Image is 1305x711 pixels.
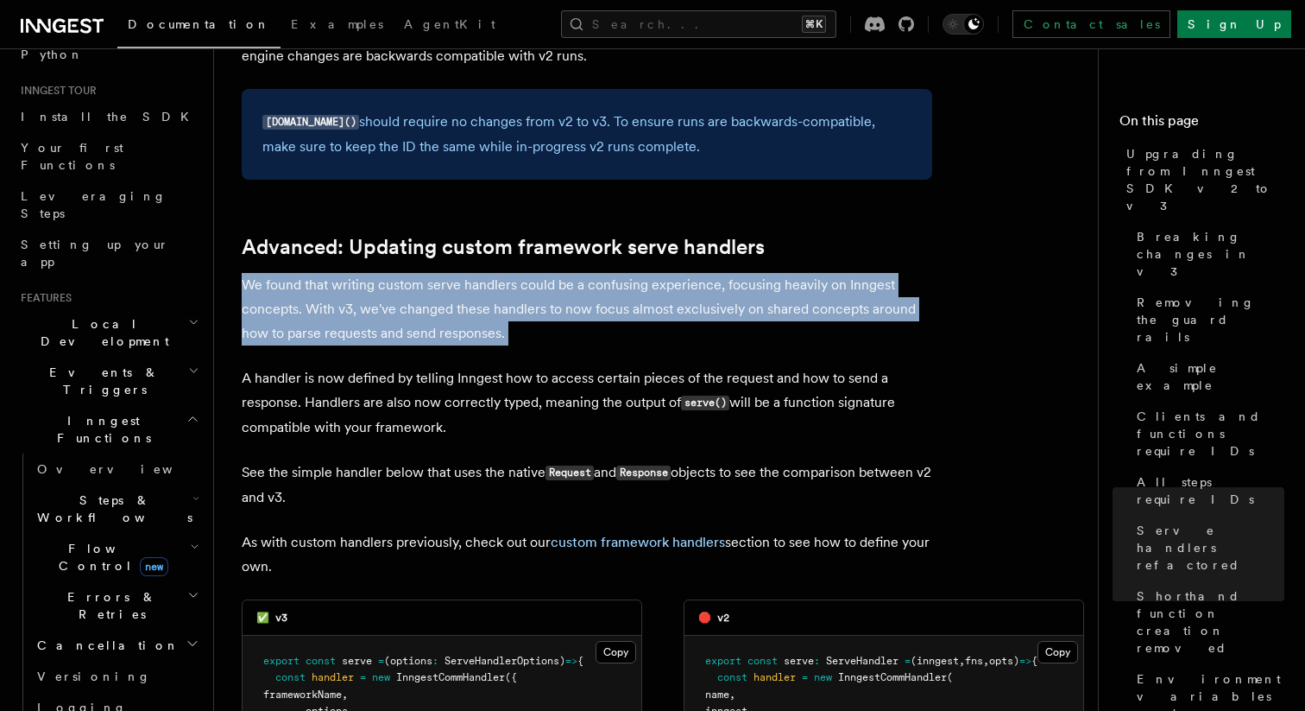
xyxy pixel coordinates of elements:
h4: On this page [1119,111,1284,138]
p: should require no changes from v2 to v3. To ensure runs are backwards-compatible, make sure to ke... [262,110,911,159]
span: , [342,689,348,701]
a: Upgrading from Inngest SDK v2 to v3 [1119,138,1284,221]
span: name [705,689,729,701]
span: Removing the guard rails [1137,294,1284,346]
span: = [360,671,366,683]
span: , [959,655,965,667]
span: Install the SDK [21,110,199,124]
span: AgentKit [404,17,495,31]
span: , [983,655,989,667]
button: Flow Controlnew [30,533,203,581]
span: Inngest tour [14,84,97,98]
span: Overview [37,462,215,476]
span: InngestCommHandler [838,671,947,683]
span: = [802,671,808,683]
span: Your first Functions [21,141,123,172]
span: const [306,655,336,667]
p: We found that writing custom serve handlers could be a confusing experience, focusing heavily on ... [242,273,932,346]
span: Breaking changes in v3 [1137,228,1284,280]
a: Shorthand function creation removed [1130,581,1284,663]
p: A handler is now defined by telling Inngest how to access certain pieces of the request and how t... [242,366,932,440]
span: Setting up your app [21,238,169,269]
span: , [729,689,735,701]
span: Serve handlers refactored [1137,522,1284,574]
span: new [372,671,390,683]
a: Python [14,39,203,70]
span: Documentation [128,17,270,31]
button: Events & Triggers [14,357,203,405]
a: custom framework handlers [551,534,725,550]
a: Advanced: Updating custom framework serve handlers [242,235,765,259]
span: handler [312,671,354,683]
span: Upgrading from Inngest SDK v2 to v3 [1126,145,1284,214]
span: = [378,655,384,667]
span: : [814,655,820,667]
p: As with custom handlers previously, check out our section to see how to define your own. [242,530,932,579]
code: [DOMAIN_NAME]() [262,115,359,130]
span: Cancellation [30,637,180,654]
span: Features [14,291,72,305]
span: serve [784,655,814,667]
span: Shorthand function creation removed [1137,587,1284,657]
code: Request [545,466,594,480]
span: { [1031,655,1037,667]
span: Clients and functions require IDs [1137,408,1284,460]
kbd: ⌘K [802,16,826,33]
span: (options [384,655,432,667]
a: Serve handlers refactored [1130,515,1284,581]
span: Examples [291,17,383,31]
span: fns [965,655,983,667]
span: serve [342,655,372,667]
span: A simple example [1137,359,1284,394]
code: serve() [681,396,729,410]
a: Setting up your app [14,229,203,277]
a: Overview [30,454,203,485]
button: Search...⌘K [561,10,836,38]
code: 🛑 v2 [698,612,729,624]
span: All steps require IDs [1137,473,1284,508]
span: InngestCommHandler [396,671,505,683]
span: (inngest [911,655,959,667]
a: All steps require IDs [1130,467,1284,515]
a: Leveraging Steps [14,181,203,229]
button: Copy [596,641,636,663]
button: Cancellation [30,630,203,661]
span: opts) [989,655,1019,667]
span: : [432,655,438,667]
span: Flow Control [30,540,190,575]
span: = [905,655,911,667]
span: export [263,655,299,667]
span: Local Development [14,315,188,350]
a: A simple example [1130,352,1284,401]
span: const [747,655,778,667]
span: => [1019,655,1031,667]
a: Your first Functions [14,132,203,181]
code: ✅ v3 [256,612,287,624]
a: Examples [281,5,394,47]
span: Leveraging Steps [21,189,167,220]
span: Python [21,48,84,61]
button: Errors & Retries [30,581,203,630]
span: const [717,671,747,683]
span: Versioning [37,670,151,683]
span: Events & Triggers [14,364,188,398]
span: ({ [505,671,517,683]
span: new [814,671,832,683]
span: frameworkName [263,689,342,701]
button: Inngest Functions [14,405,203,454]
button: Local Development [14,308,203,357]
a: Removing the guard rails [1130,287,1284,352]
a: Clients and functions require IDs [1130,401,1284,467]
span: new [140,557,168,576]
a: Sign Up [1177,10,1291,38]
span: ) [559,655,565,667]
a: Install the SDK [14,101,203,132]
p: See the simple handler below that uses the native and objects to see the comparison between v2 an... [242,460,932,510]
button: Steps & Workflows [30,485,203,533]
span: ( [947,671,953,683]
a: Breaking changes in v3 [1130,221,1284,287]
span: ServeHandlerOptions [444,655,559,667]
span: export [705,655,741,667]
span: Inngest Functions [14,412,186,447]
span: { [577,655,583,667]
